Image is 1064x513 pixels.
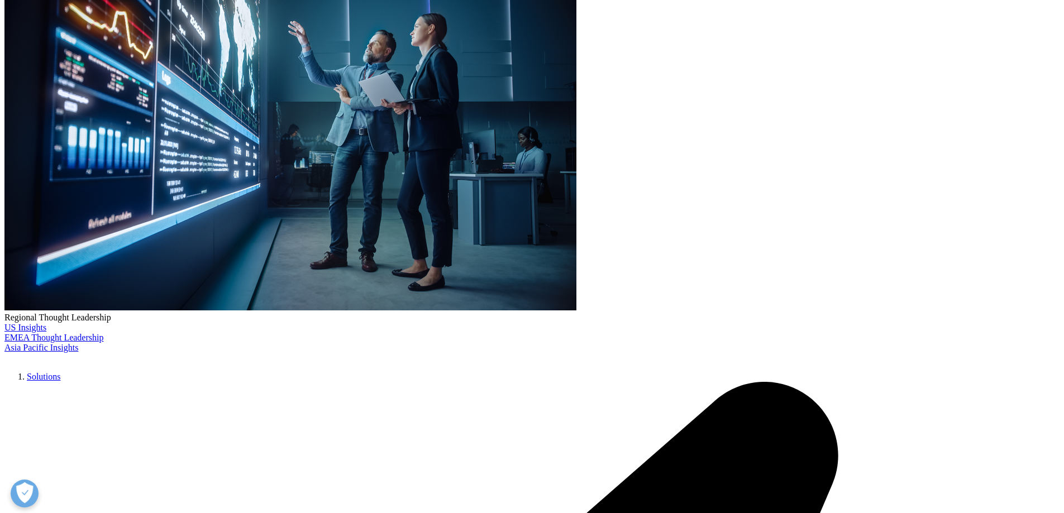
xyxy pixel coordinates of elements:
div: Regional Thought Leadership [4,313,1060,323]
a: US Insights [4,323,46,332]
a: Asia Pacific Insights [4,343,78,352]
button: 打开偏好 [11,480,39,507]
a: Solutions [27,372,60,381]
a: EMEA Thought Leadership [4,333,103,342]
